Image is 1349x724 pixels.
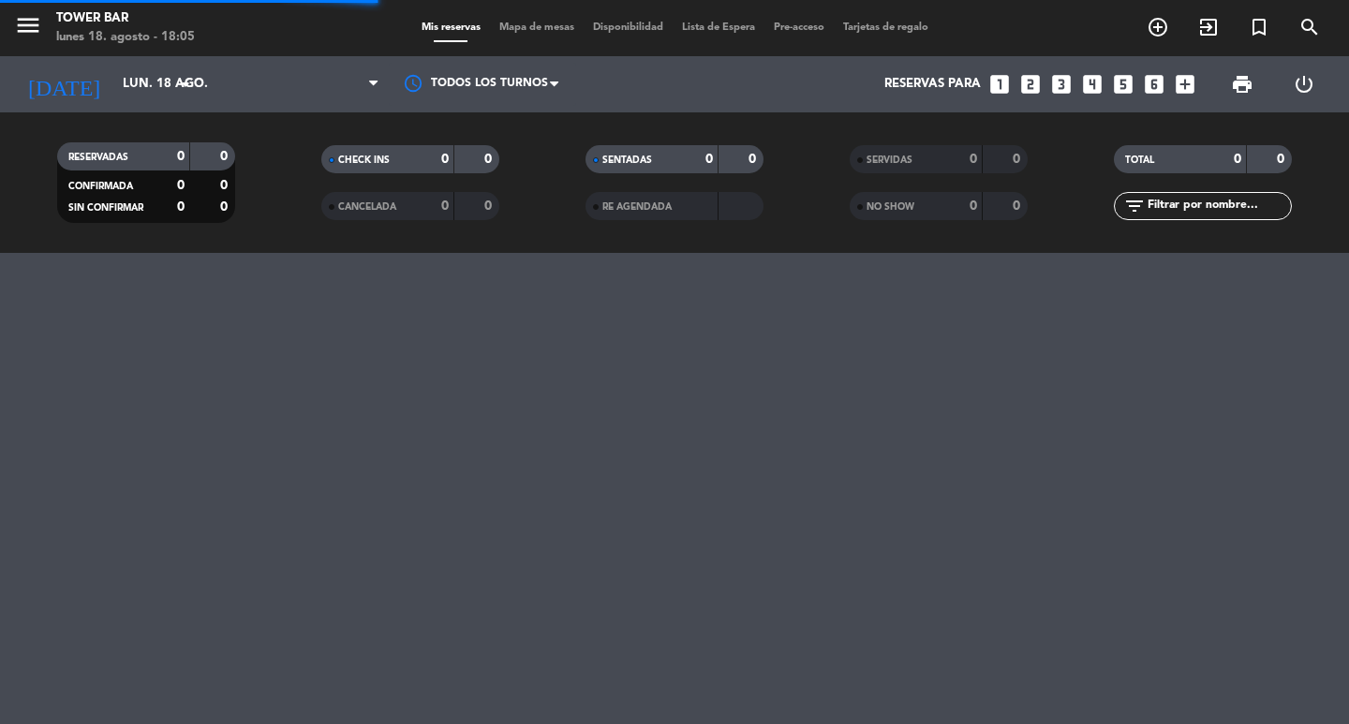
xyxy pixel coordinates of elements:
i: looks_6 [1142,72,1166,96]
strong: 0 [220,200,231,214]
span: print [1231,73,1253,96]
span: Pre-acceso [764,22,834,33]
strong: 0 [1013,199,1024,213]
strong: 0 [970,153,977,166]
strong: 0 [177,200,185,214]
strong: 0 [705,153,713,166]
strong: 0 [177,150,185,163]
strong: 0 [441,153,449,166]
i: looks_5 [1111,72,1135,96]
strong: 0 [1013,153,1024,166]
strong: 0 [177,179,185,192]
strong: 0 [441,199,449,213]
i: filter_list [1123,195,1146,217]
i: looks_two [1018,72,1043,96]
i: exit_to_app [1197,16,1220,38]
span: Disponibilidad [584,22,673,33]
i: add_box [1173,72,1197,96]
span: RESERVADAS [68,153,128,162]
div: LOG OUT [1273,56,1335,112]
strong: 0 [220,150,231,163]
button: menu [14,11,42,46]
span: Mapa de mesas [490,22,584,33]
input: Filtrar por nombre... [1146,196,1291,216]
span: Lista de Espera [673,22,764,33]
i: [DATE] [14,64,113,105]
div: Tower Bar [56,9,195,28]
span: SENTADAS [602,155,652,165]
strong: 0 [1234,153,1241,166]
i: arrow_drop_down [174,73,197,96]
span: CHECK INS [338,155,390,165]
i: looks_one [987,72,1012,96]
span: CANCELADA [338,202,396,212]
span: CONFIRMADA [68,182,133,191]
strong: 0 [484,153,496,166]
strong: 0 [484,199,496,213]
i: looks_4 [1080,72,1104,96]
strong: 0 [749,153,760,166]
span: TOTAL [1125,155,1154,165]
strong: 0 [220,179,231,192]
i: looks_3 [1049,72,1074,96]
i: power_settings_new [1293,73,1315,96]
i: turned_in_not [1248,16,1270,38]
span: Reservas para [884,77,981,92]
span: Mis reservas [412,22,490,33]
strong: 0 [970,199,977,213]
span: RE AGENDADA [602,202,672,212]
span: Tarjetas de regalo [834,22,938,33]
i: add_circle_outline [1147,16,1169,38]
span: SIN CONFIRMAR [68,203,143,213]
i: menu [14,11,42,39]
div: lunes 18. agosto - 18:05 [56,28,195,47]
span: NO SHOW [867,202,914,212]
i: search [1298,16,1321,38]
span: SERVIDAS [867,155,912,165]
strong: 0 [1277,153,1288,166]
